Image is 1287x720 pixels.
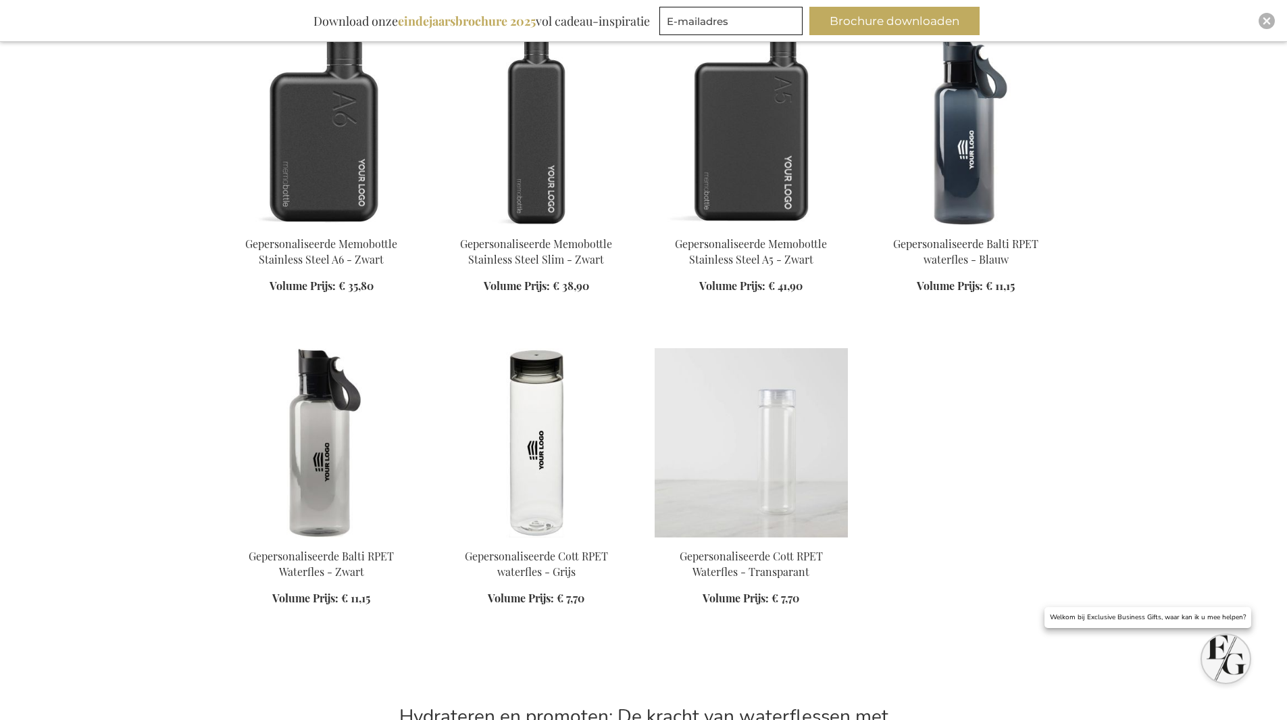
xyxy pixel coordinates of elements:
[249,549,394,579] a: Gepersonaliseerde Balti RPET Waterfles - Zwart
[557,591,584,605] span: € 7,70
[460,237,612,266] a: Gepersonaliseerde Memobottle Stainless Steel Slim - Zwart
[338,279,374,293] span: € 35,80
[659,7,803,35] input: E-mailadres
[225,532,418,545] a: Personalised Balti RPET Water Bottle
[245,237,397,266] a: Gepersonaliseerde Memobottle Stainless Steel A6 - Zwart
[655,220,848,233] a: Gepersonaliseerde Memobottle Stainless Steel A5 - Zwart
[869,220,1063,233] a: Personalised Balti RPET Water Bottle
[307,7,656,35] div: Download onze vol cadeau-inspiratie
[699,279,803,294] a: Volume Prijs: € 41,90
[553,279,589,293] span: € 38,90
[465,549,608,579] a: Gepersonaliseerde Cott RPET waterfles - Grijs
[1263,17,1271,25] img: Close
[440,348,633,537] img: Cott RPET water bottle 600 ML
[699,279,765,293] span: Volume Prijs:
[488,591,554,605] span: Volume Prijs:
[484,279,550,293] span: Volume Prijs:
[272,591,370,606] a: Volume Prijs: € 11,15
[917,279,983,293] span: Volume Prijs:
[341,591,370,605] span: € 11,15
[655,348,848,537] img: Gepersonaliseerde Cott RPET Waterfles - Transparant
[484,279,589,294] a: Volume Prijs: € 38,90
[440,36,633,225] img: Gepersonaliseerde Memobottle Stainless Steel Slim - Zwart
[893,237,1038,266] a: Gepersonaliseerde Balti RPET waterfles - Blauw
[869,36,1063,225] img: Personalised Balti RPET Water Bottle
[986,279,1015,293] span: € 11,15
[225,348,418,537] img: Personalised Balti RPET Water Bottle
[225,36,418,225] img: Gepersonaliseerde Memobottle Stainless Steel A6 - Zwart
[440,220,633,233] a: Gepersonaliseerde Memobottle Stainless Steel Slim - Zwart
[270,279,336,293] span: Volume Prijs:
[768,279,803,293] span: € 41,90
[488,591,584,606] a: Volume Prijs: € 7,70
[659,7,807,39] form: marketing offers and promotions
[225,220,418,233] a: Gepersonaliseerde Memobottle Stainless Steel A6 - Zwart
[917,279,1015,294] a: Volume Prijs: € 11,15
[675,237,827,266] a: Gepersonaliseerde Memobottle Stainless Steel A5 - Zwart
[1259,13,1275,29] div: Close
[655,36,848,225] img: Gepersonaliseerde Memobottle Stainless Steel A5 - Zwart
[398,13,536,29] b: eindejaarsbrochure 2025
[270,279,374,294] a: Volume Prijs: € 35,80
[809,7,980,35] button: Brochure downloaden
[440,532,633,545] a: Cott RPET water bottle 600 ML
[272,591,338,605] span: Volume Prijs:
